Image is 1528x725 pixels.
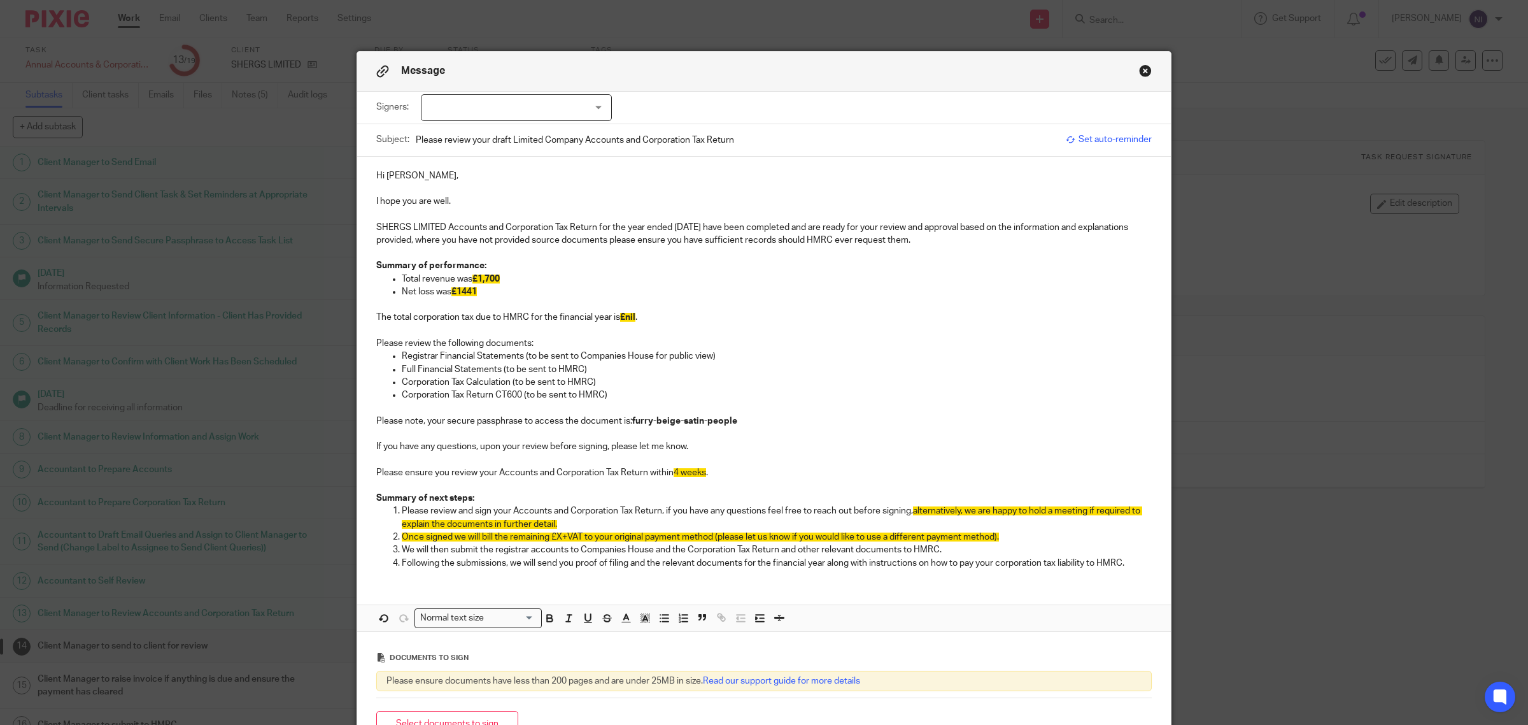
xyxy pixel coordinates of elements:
[414,608,542,628] div: Search for option
[376,415,1152,427] p: Please note, your secure passphrase to access the document is:
[376,221,1152,247] p: SHERGS LIMITED Accounts and Corporation Tax Return for the year ended [DATE] have been completed ...
[402,389,1152,401] p: Corporation Tax Return CT600 (to be sent to HMRC)
[472,275,500,284] span: £1,700
[488,612,534,625] input: Search for option
[402,376,1152,389] p: Corporation Tax Calculation (to be sent to HMRC)
[418,612,487,625] span: Normal text size
[376,466,1152,479] p: Please ensure you review your Accounts and Corporation Tax Return within .
[376,261,486,270] strong: Summary of performance:
[402,533,999,542] span: Once signed we will bill the remaining £X+VAT to your original payment method (please let us know...
[376,337,1152,350] p: Please review the following documents:
[376,169,1152,182] p: Hi [PERSON_NAME],
[402,543,1152,556] p: We will then submit the registrar accounts to Companies House and the Corporation Tax Return and ...
[402,557,1152,570] p: Following the submissions, we will send you proof of filing and the relevant documents for the fi...
[376,195,1152,208] p: I hope you are well.
[376,494,474,503] strong: Summary of next steps:
[402,350,1152,362] p: Registrar Financial Statements (to be sent to Companies House for public view)
[402,285,1152,298] p: Net loss was
[376,311,1152,324] p: The total corporation tax due to HMRC for the financial year is .
[402,506,1142,528] span: alternatively, we are happy to hold a meeting if required to explain the documents in further det...
[376,101,414,113] label: Signers:
[390,654,469,661] span: Documents to sign
[1066,133,1152,146] span: Set auto-reminder
[402,363,1152,376] p: Full Financial Statements (to be sent to HMRC)
[376,440,1152,453] p: If you have any questions, upon your review before signing, please let me know.
[674,468,706,477] span: 4 weeks
[402,505,1152,531] p: Please review and sign your Accounts and Corporation Tax Return, if you have any questions feel f...
[402,273,1152,285] p: Total revenue was
[451,287,477,296] span: £1441
[376,133,409,146] label: Subject:
[703,677,860,686] a: Read our support guide for more details
[376,671,1152,691] div: Please ensure documents have less than 200 pages and are under 25MB in size.
[620,313,635,322] span: £nil
[632,417,737,426] strong: furry-beige-satin-people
